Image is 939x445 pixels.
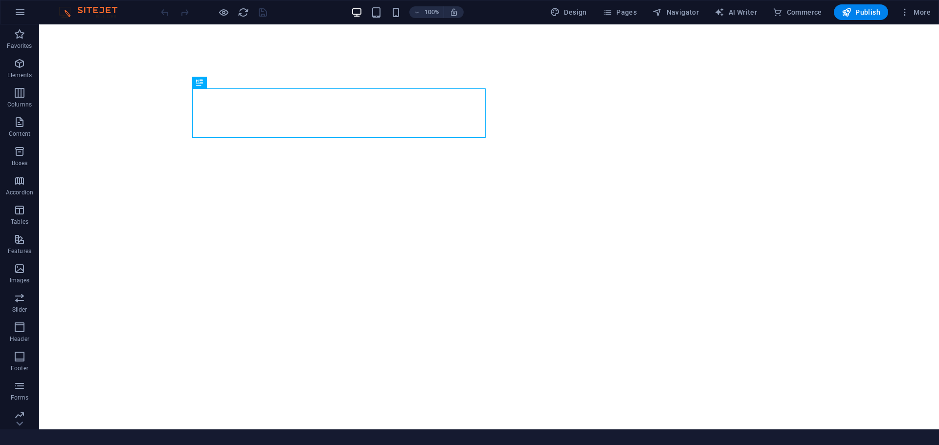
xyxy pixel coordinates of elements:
[237,6,249,18] button: reload
[424,6,440,18] h6: 100%
[896,4,935,20] button: More
[599,4,641,20] button: Pages
[409,6,444,18] button: 100%
[715,7,757,17] span: AI Writer
[648,4,703,20] button: Navigator
[842,7,880,17] span: Publish
[10,335,29,343] p: Header
[6,189,33,196] p: Accordion
[769,4,826,20] button: Commerce
[711,4,761,20] button: AI Writer
[773,7,822,17] span: Commerce
[238,7,249,18] i: Reload page
[7,42,32,50] p: Favorites
[7,101,32,108] p: Columns
[10,276,30,284] p: Images
[218,6,229,18] button: Click here to leave preview mode and continue editing
[12,306,27,314] p: Slider
[7,71,32,79] p: Elements
[546,4,591,20] button: Design
[56,6,130,18] img: Editor Logo
[11,218,28,226] p: Tables
[8,247,31,255] p: Features
[449,8,458,17] i: On resize automatically adjust zoom level to fit chosen device.
[9,130,30,138] p: Content
[652,7,699,17] span: Navigator
[11,364,28,372] p: Footer
[12,159,28,167] p: Boxes
[546,4,591,20] div: Design (Ctrl+Alt+Y)
[834,4,888,20] button: Publish
[11,394,28,402] p: Forms
[603,7,637,17] span: Pages
[550,7,587,17] span: Design
[900,7,931,17] span: More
